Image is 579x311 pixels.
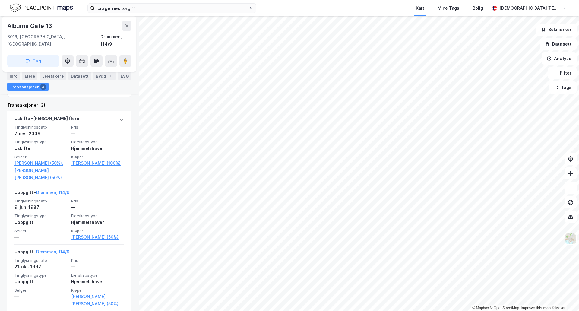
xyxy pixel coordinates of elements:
div: Uoppgitt [14,278,68,285]
a: OpenStreetMap [490,306,519,310]
div: Hjemmelshaver [71,145,124,152]
button: Datasett [540,38,577,50]
div: — [71,130,124,137]
span: Pris [71,198,124,204]
div: Hjemmelshaver [71,219,124,226]
iframe: Chat Widget [549,282,579,311]
a: [PERSON_NAME] [PERSON_NAME] (50%) [14,167,68,181]
div: Info [7,72,20,80]
div: Uoppgitt - [14,248,69,258]
div: Transaksjoner (3) [7,102,131,109]
div: 1 [107,73,113,79]
button: Filter [548,67,577,79]
div: Eiere [22,72,37,80]
span: Tinglysningstype [14,273,68,278]
div: Bygg [93,72,116,80]
a: [PERSON_NAME] [PERSON_NAME] (50%) [71,293,124,307]
span: Tinglysningsdato [14,258,68,263]
span: Kjøper [71,288,124,293]
span: Pris [71,258,124,263]
span: Eierskapstype [71,139,124,144]
div: [DEMOGRAPHIC_DATA][PERSON_NAME] [499,5,560,12]
div: Bolig [473,5,483,12]
a: Mapbox [472,306,489,310]
a: Drammen, 114/9 [36,190,69,195]
span: Eierskapstype [71,273,124,278]
div: Transaksjoner [7,83,49,91]
div: Datasett [68,72,91,80]
button: Tag [7,55,59,67]
span: Selger [14,228,68,233]
a: Drammen, 114/9 [36,249,69,254]
a: Improve this map [521,306,551,310]
div: Uoppgitt [14,219,68,226]
button: Bokmerker [536,24,577,36]
a: [PERSON_NAME] (50%) [71,233,124,241]
div: 3 [40,84,46,90]
div: — [14,293,68,300]
span: Tinglysningstype [14,139,68,144]
div: Mine Tags [438,5,459,12]
a: [PERSON_NAME] (100%) [71,160,124,167]
span: Tinglysningsdato [14,198,68,204]
button: Tags [549,81,577,94]
div: Albums Gate 13 [7,21,53,31]
div: ESG [118,72,131,80]
span: Eierskapstype [71,213,124,218]
span: Kjøper [71,228,124,233]
div: Uskifte [14,145,68,152]
span: Selger [14,154,68,160]
div: Kontrollprogram for chat [549,282,579,311]
button: Analyse [542,52,577,65]
div: Leietakere [40,72,66,80]
div: Uoppgitt - [14,189,69,198]
div: 21. okt. 1962 [14,263,68,270]
div: 9. juni 1987 [14,204,68,211]
div: Kart [416,5,424,12]
div: 3016, [GEOGRAPHIC_DATA], [GEOGRAPHIC_DATA] [7,33,100,48]
img: Z [565,233,576,244]
span: Kjøper [71,154,124,160]
a: [PERSON_NAME] (50%), [14,160,68,167]
span: Tinglysningsdato [14,125,68,130]
span: Pris [71,125,124,130]
div: — [71,204,124,211]
div: — [71,263,124,270]
span: Tinglysningstype [14,213,68,218]
div: — [14,233,68,241]
img: logo.f888ab2527a4732fd821a326f86c7f29.svg [10,3,73,13]
div: Uskifte - [PERSON_NAME] flere [14,115,79,125]
input: Søk på adresse, matrikkel, gårdeiere, leietakere eller personer [95,4,249,13]
div: 7. des. 2006 [14,130,68,137]
span: Selger [14,288,68,293]
div: Hjemmelshaver [71,278,124,285]
div: Drammen, 114/9 [100,33,131,48]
